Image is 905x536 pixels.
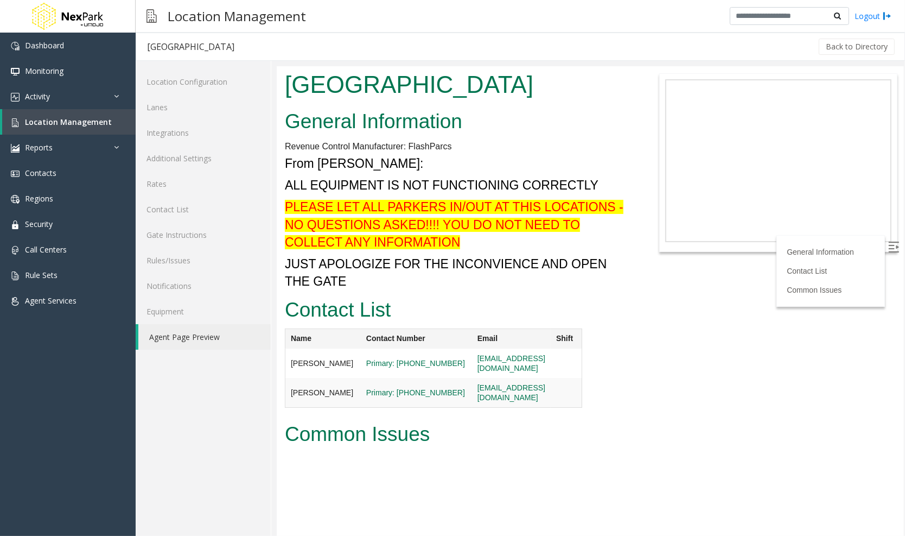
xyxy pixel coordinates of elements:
img: 'icon' [11,144,20,153]
span: Regions [25,193,53,204]
img: 'icon' [11,169,20,178]
h1: [GEOGRAPHIC_DATA] [8,2,358,35]
span: Reports [25,142,53,153]
span: Dashboard [25,40,64,51]
td: [PERSON_NAME] [9,312,84,342]
img: pageIcon [146,3,157,29]
span: ALL EQUIPMENT IS NOT FUNCTIONING CORRECTLY [8,112,322,126]
span: Call Centers [25,244,67,255]
th: Shift [274,263,305,283]
span: Monitoring [25,66,63,76]
span: Agent Services [25,295,77,306]
th: Contact Number [84,263,195,283]
button: Back to Directory [819,39,895,55]
font: PLEASE LET ALL PARKERS IN/OUT AT THIS LOCATIONS - NO QUESTIONS ASKED!!!! YOU DO NOT NEED TO COLLE... [8,134,347,182]
a: [EMAIL_ADDRESS][DOMAIN_NAME] [201,288,269,306]
th: Name [9,263,84,283]
img: 'icon' [11,67,20,76]
a: Primary: [PHONE_NUMBER] [90,321,188,331]
a: Common Issues [510,219,565,228]
img: 'icon' [11,118,20,127]
img: 'icon' [11,272,20,280]
a: Gate Instructions [136,222,271,248]
th: Email [195,263,274,283]
h2: Contact List [8,230,305,258]
span: Contacts [25,168,56,178]
span: From [PERSON_NAME]: [8,90,147,104]
a: Notifications [136,273,271,299]
a: Rates [136,171,271,197]
span: JUST APOLOGIZE FOR THE INCONVIENCE AND OPEN THE GATE [8,191,330,222]
img: 'icon' [11,42,20,51]
a: Location Management [2,109,136,135]
a: Integrations [136,120,271,146]
span: Revenue Control Manufacturer: FlashParcs [8,75,175,85]
img: Open/Close Sidebar Menu [611,175,622,186]
h2: General Information [8,41,358,70]
h2: Common Issues [8,354,619,382]
h3: Location Management [162,3,311,29]
a: Contact List [510,200,550,209]
a: Agent Page Preview [138,324,271,350]
img: 'icon' [11,297,20,306]
a: General Information [510,181,577,190]
a: Logout [855,10,891,22]
span: Rule Sets [25,270,58,280]
a: Rules/Issues [136,248,271,273]
span: Location Management [25,117,112,127]
a: [EMAIL_ADDRESS][DOMAIN_NAME] [201,317,269,336]
a: Primary: [PHONE_NUMBER] [90,292,188,302]
img: 'icon' [11,220,20,229]
span: Security [25,219,53,229]
a: Contact List [136,197,271,222]
td: [PERSON_NAME] [9,282,84,312]
img: 'icon' [11,93,20,102]
img: 'icon' [11,195,20,204]
span: Activity [25,91,50,102]
a: Location Configuration [136,69,271,94]
a: Equipment [136,299,271,324]
div: [GEOGRAPHIC_DATA] [147,40,234,54]
img: logout [883,10,891,22]
a: Additional Settings [136,146,271,171]
img: 'icon' [11,246,20,255]
a: Lanes [136,94,271,120]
